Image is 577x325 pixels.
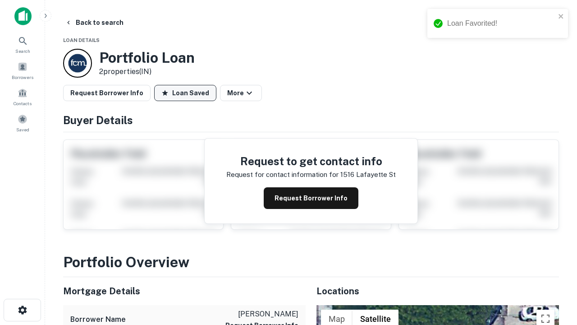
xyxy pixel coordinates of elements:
[63,284,306,298] h5: Mortgage Details
[3,84,42,109] a: Contacts
[3,32,42,56] a: Search
[3,58,42,83] a: Borrowers
[447,18,555,29] div: Loan Favorited!
[225,309,298,320] p: [PERSON_NAME]
[63,37,100,43] span: Loan Details
[3,111,42,135] a: Saved
[220,85,262,101] button: More
[264,187,358,209] button: Request Borrower Info
[14,7,32,25] img: capitalize-icon.png
[63,251,559,273] h3: Portfolio Overview
[316,284,559,298] h5: Locations
[12,74,33,81] span: Borrowers
[226,169,339,180] p: Request for contact information for
[63,85,151,101] button: Request Borrower Info
[15,47,30,55] span: Search
[340,169,396,180] p: 1516 lafayette st
[558,13,564,21] button: close
[14,100,32,107] span: Contacts
[99,66,195,77] p: 2 properties (IN)
[16,126,29,133] span: Saved
[61,14,127,31] button: Back to search
[226,153,396,169] h4: Request to get contact info
[70,314,126,325] h6: Borrower Name
[532,224,577,267] iframe: Chat Widget
[63,112,559,128] h4: Buyer Details
[99,49,195,66] h3: Portfolio Loan
[154,85,216,101] button: Loan Saved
